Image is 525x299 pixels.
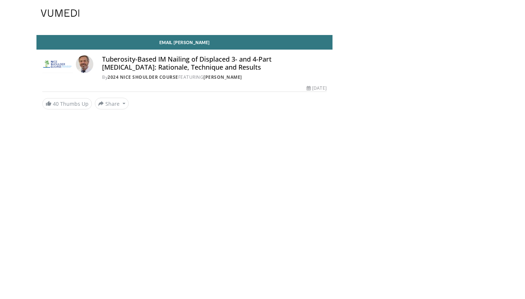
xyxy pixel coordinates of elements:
a: 2024 Nice Shoulder Course [108,74,178,80]
img: Avatar [76,55,93,73]
img: 2024 Nice Shoulder Course [42,55,73,73]
a: Email [PERSON_NAME] [36,35,332,50]
div: [DATE] [307,85,326,92]
h4: Tuberosity-Based IM Nailing of Displaced 3- and 4-Part [MEDICAL_DATA]: Rationale, Technique and R... [102,55,326,71]
a: 40 Thumbs Up [42,98,92,109]
div: By FEATURING [102,74,326,81]
span: 40 [53,100,59,107]
button: Share [95,98,129,109]
img: VuMedi Logo [41,9,79,17]
a: [PERSON_NAME] [203,74,242,80]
